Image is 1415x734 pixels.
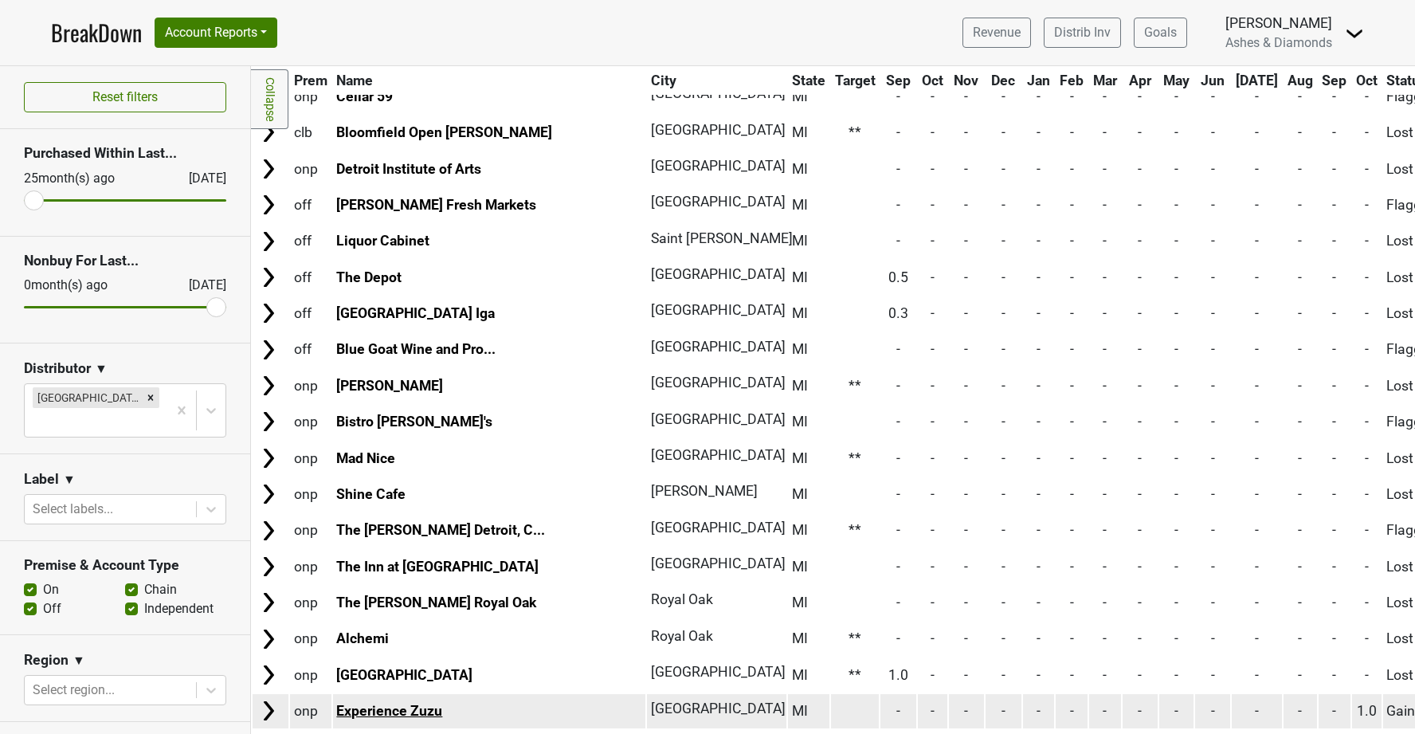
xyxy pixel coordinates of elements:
span: - [1298,450,1302,466]
span: [GEOGRAPHIC_DATA] [651,411,786,427]
td: onp [290,151,331,186]
span: - [1070,414,1074,430]
span: - [1037,269,1041,285]
span: - [1070,88,1074,104]
span: - [964,305,968,321]
td: off [290,332,331,367]
th: May: activate to sort column ascending [1159,66,1194,95]
span: - [1138,88,1142,104]
span: MI [792,341,808,357]
span: - [896,378,900,394]
span: - [1255,450,1259,466]
span: - [1298,233,1302,249]
a: The [PERSON_NAME] Detroit, C... [336,522,545,538]
div: [GEOGRAPHIC_DATA]-[GEOGRAPHIC_DATA] [33,387,142,408]
span: - [1211,450,1215,466]
span: MI [792,124,808,140]
span: - [1174,124,1178,140]
th: Oct: activate to sort column ascending [918,66,947,95]
a: Goals [1134,18,1187,48]
span: - [896,124,900,140]
span: - [931,341,935,357]
th: Jan: activate to sort column ascending [1023,66,1055,95]
h3: Purchased Within Last... [24,145,226,162]
td: onp [290,441,331,475]
span: - [1138,414,1142,430]
span: - [1138,486,1142,502]
span: - [1174,88,1178,104]
span: - [1070,197,1074,213]
img: Arrow right [257,265,280,289]
span: MI [792,233,808,249]
span: - [1001,269,1005,285]
span: - [1298,197,1302,213]
span: - [964,486,968,502]
span: - [1037,486,1041,502]
td: off [290,260,331,294]
span: - [1174,486,1178,502]
span: - [1255,378,1259,394]
a: Alchemi [336,630,389,646]
td: onp [290,79,331,113]
a: Mad Nice [336,450,395,466]
div: [DATE] [174,276,226,295]
span: - [964,341,968,357]
span: - [1298,378,1302,394]
span: - [964,269,968,285]
span: ▼ [73,651,85,670]
span: - [1332,305,1336,321]
a: Blue Goat Wine and Pro... [336,341,496,357]
th: Apr: activate to sort column ascending [1123,66,1158,95]
img: Arrow right [257,338,280,362]
span: - [1070,233,1074,249]
span: - [931,378,935,394]
a: [GEOGRAPHIC_DATA] Iga [336,305,495,321]
span: - [1138,197,1142,213]
span: - [1298,88,1302,104]
span: - [896,414,900,430]
h3: Label [24,471,59,488]
span: - [896,161,900,177]
span: - [1070,450,1074,466]
a: Revenue [962,18,1031,48]
span: - [896,233,900,249]
span: - [1138,269,1142,285]
span: - [1211,341,1215,357]
img: Dropdown Menu [1345,24,1364,43]
span: - [1174,197,1178,213]
label: Independent [144,599,214,618]
span: - [1037,414,1041,430]
span: - [1255,486,1259,502]
td: onp [290,477,331,511]
span: - [1298,124,1302,140]
span: - [896,197,900,213]
span: - [1138,233,1142,249]
span: - [1070,161,1074,177]
span: - [1365,305,1369,321]
span: - [1365,341,1369,357]
span: - [1211,486,1215,502]
span: - [931,233,935,249]
span: MI [792,197,808,213]
span: MI [792,486,808,502]
span: - [1001,88,1005,104]
span: MI [792,269,808,285]
span: - [931,197,935,213]
td: off [290,296,331,331]
img: Arrow right [257,157,280,181]
span: - [1211,197,1215,213]
span: - [1298,341,1302,357]
span: - [1103,233,1107,249]
th: Name: activate to sort column ascending [333,66,646,95]
span: - [1138,378,1142,394]
th: &nbsp;: activate to sort column ascending [253,66,288,95]
a: Shine Cafe [336,486,406,502]
span: - [1332,341,1336,357]
span: - [1332,414,1336,430]
span: - [1174,269,1178,285]
span: - [1332,233,1336,249]
span: - [1255,305,1259,321]
span: - [1138,124,1142,140]
span: - [964,450,968,466]
img: Arrow right [257,374,280,398]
